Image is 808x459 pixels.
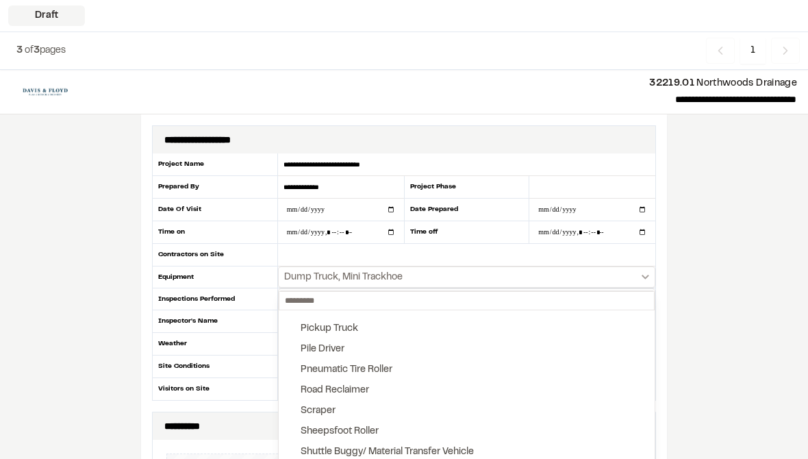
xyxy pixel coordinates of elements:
[301,362,392,377] div: Pneumatic Tire Roller
[301,404,336,419] div: Scraper
[279,360,655,380] button: Pneumatic Tire Roller
[301,321,358,336] div: Pickup Truck
[301,342,344,357] div: Pile Driver
[279,319,655,339] button: Pickup Truck
[279,421,655,442] button: Sheepsfoot Roller
[279,380,655,401] button: Road Reclaimer
[279,401,655,421] button: Scraper
[279,339,655,360] button: Pile Driver
[301,383,369,398] div: Road Reclaimer
[301,424,379,439] div: Sheepsfoot Roller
